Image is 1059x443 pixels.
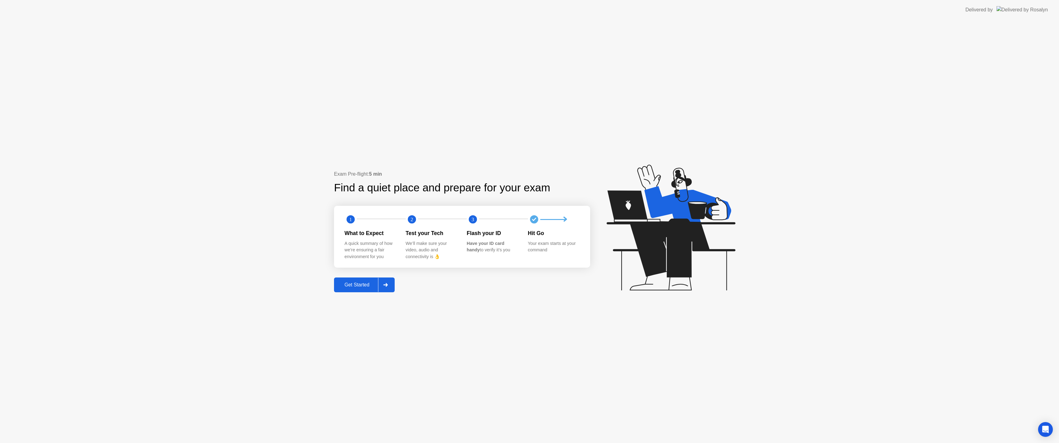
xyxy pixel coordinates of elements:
[467,241,504,253] b: Have your ID card handy
[334,180,551,196] div: Find a quiet place and prepare for your exam
[467,229,518,237] div: Flash your ID
[406,229,457,237] div: Test your Tech
[369,171,382,177] b: 5 min
[472,217,474,222] text: 3
[334,277,395,292] button: Get Started
[344,229,396,237] div: What to Expect
[1038,422,1053,437] div: Open Intercom Messenger
[410,217,413,222] text: 2
[528,229,579,237] div: Hit Go
[997,6,1048,13] img: Delivered by Rosalyn
[528,240,579,253] div: Your exam starts at your command
[965,6,993,14] div: Delivered by
[467,240,518,253] div: to verify it’s you
[344,240,396,260] div: A quick summary of how we’re ensuring a fair environment for you
[336,282,378,288] div: Get Started
[349,217,352,222] text: 1
[334,170,590,178] div: Exam Pre-flight:
[406,240,457,260] div: We’ll make sure your video, audio and connectivity is 👌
